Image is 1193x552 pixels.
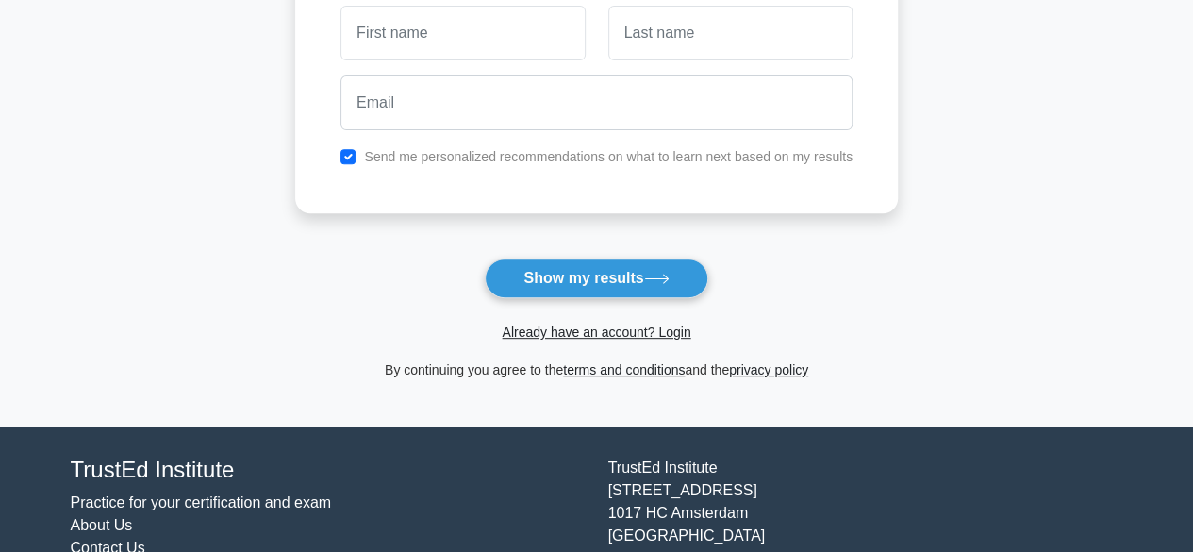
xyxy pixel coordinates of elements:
a: terms and conditions [563,362,685,377]
input: Email [340,75,853,130]
div: By continuing you agree to the and the [284,359,909,381]
a: Practice for your certification and exam [71,494,332,510]
input: First name [340,6,585,60]
label: Send me personalized recommendations on what to learn next based on my results [364,149,853,164]
a: Already have an account? Login [502,325,690,340]
button: Show my results [485,259,707,298]
h4: TrustEd Institute [71,457,586,484]
a: privacy policy [729,362,808,377]
a: About Us [71,517,133,533]
input: Last name [608,6,853,60]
